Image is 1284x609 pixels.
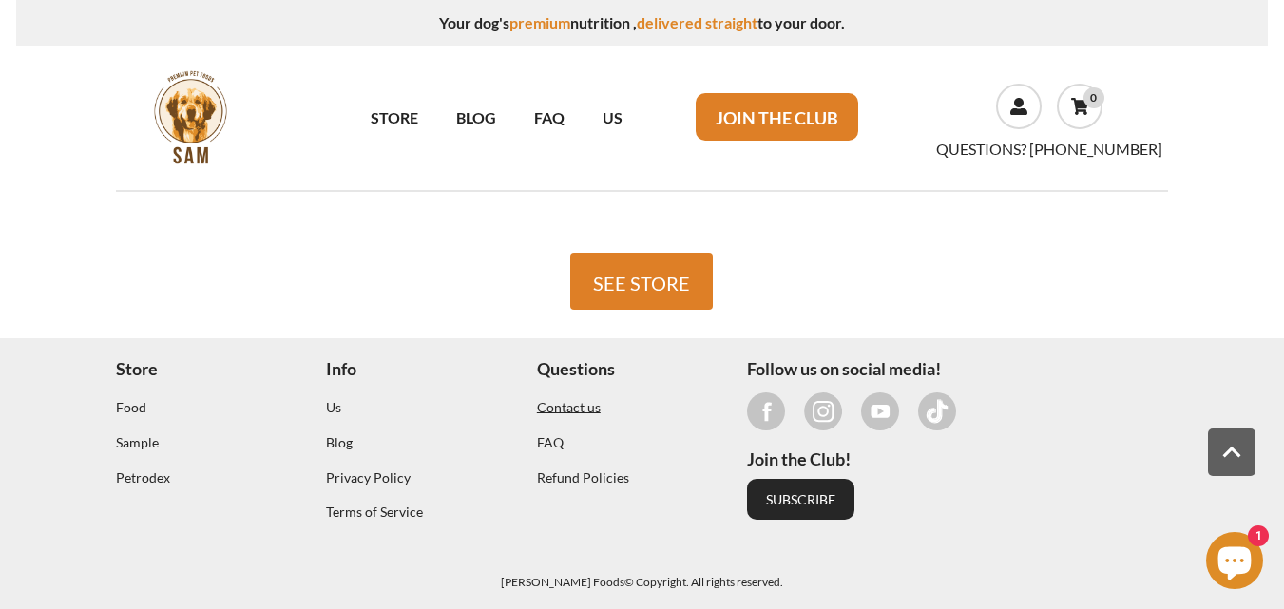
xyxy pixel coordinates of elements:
a: FAQ [515,101,584,134]
a: Petrodex [116,468,170,485]
font: Us [326,399,341,415]
a: FAQ [537,434,564,451]
a: STORE [352,101,437,134]
a: US [584,101,642,134]
font: Info [326,358,356,379]
font: Terms of Service [326,504,423,520]
a: Food [116,399,146,416]
font: Petrodex [116,469,170,485]
a: Refund Policies [537,468,629,485]
font: Contact us [537,399,601,415]
font: to your door. [757,13,845,31]
font: Join the Club! [747,448,851,469]
font: BLOG [456,108,496,126]
a: Blog [326,434,353,451]
font: Sample [116,434,159,450]
a: SEE STORE [570,253,713,310]
font: delivered straight [637,13,757,31]
font: Store [116,358,158,379]
font: 0 [1090,90,1097,105]
a: Contact us [537,399,601,416]
a: Terms of Service [326,504,423,521]
font: Food [116,399,146,415]
font: SUBSCRIBE [766,491,835,507]
font: Your dog's [439,13,509,31]
a: Sample [116,434,159,451]
button: Back To Top [1208,428,1255,476]
a: BLOG [437,101,515,134]
font: QUESTIONS? [PHONE_NUMBER] [936,141,1162,159]
a: 0 [1057,84,1102,129]
a: Us [326,399,341,416]
font: JOIN THE CLUB [716,107,838,128]
font: Refund Policies [537,469,629,485]
font: Blog [326,434,353,450]
img: sam.png [142,68,240,166]
font: SEE STORE [593,272,690,295]
font: STORE [371,108,418,126]
font: premium [509,13,570,31]
font: Follow us on social media! [747,358,941,379]
font: nutrition , [570,13,637,31]
a: JOIN THE CLUB [696,93,858,141]
font: Privacy Policy [326,469,411,485]
a: SUBSCRIBE [747,479,854,519]
a: QUESTIONS? [PHONE_NUMBER] [936,137,1162,159]
font: Questions [537,358,615,379]
font: FAQ [537,434,564,450]
a: Privacy Policy [326,468,411,485]
font: US [603,108,623,126]
font: FAQ [534,108,565,126]
font: [PERSON_NAME] Foods© Copyright. All rights reserved. [501,575,783,589]
inbox-online-store-chat: Shopify online store chat [1200,532,1269,594]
